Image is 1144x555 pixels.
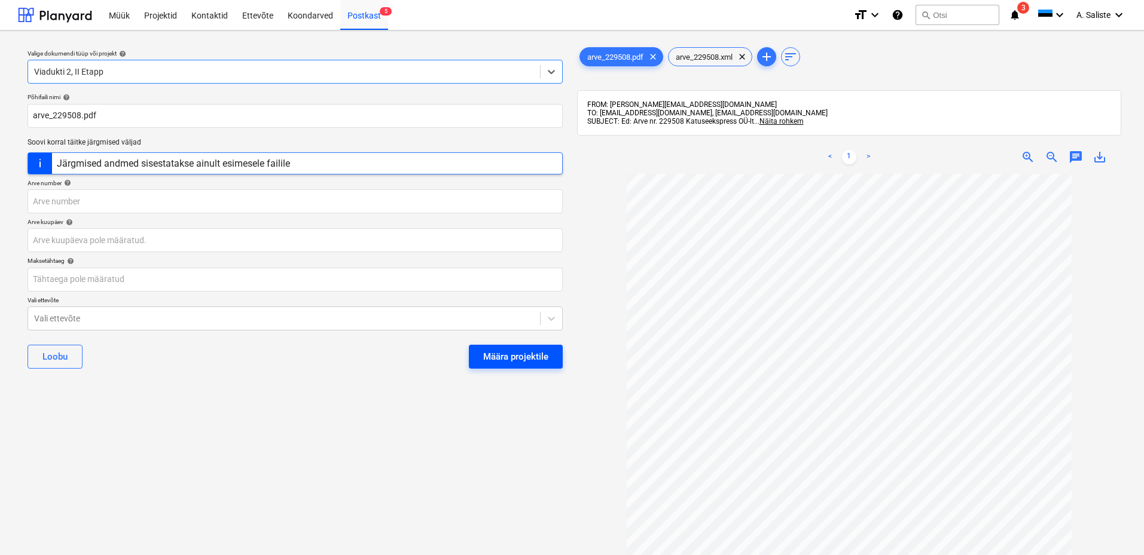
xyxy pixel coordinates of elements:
i: notifications [1009,8,1021,22]
a: Next page [861,150,875,164]
span: A. Saliste [1076,10,1111,20]
span: arve_229508.xml [669,53,740,62]
button: Loobu [28,345,83,369]
span: help [63,219,73,226]
i: keyboard_arrow_down [1053,8,1067,22]
button: Määra projektile [469,345,563,369]
div: Valige dokumendi tüüp või projekt [28,50,563,57]
span: help [117,50,126,57]
input: Põhifaili nimi [28,104,563,128]
div: Määra projektile [483,349,548,364]
input: Arve number [28,189,563,213]
span: zoom_in [1021,150,1035,164]
span: help [60,94,70,101]
p: Soovi korral täitke järgmised väljad [28,137,563,148]
span: chat [1069,150,1083,164]
div: Loobu [42,349,68,364]
div: Arve kuupäev [28,218,563,226]
a: Previous page [823,150,837,164]
div: arve_229508.xml [668,47,752,66]
span: Näita rohkem [759,117,804,125]
span: save_alt [1093,150,1107,164]
div: Järgmised andmed sisestatakse ainult esimesele failile [57,158,290,169]
span: ... [754,117,804,125]
i: Abikeskus [892,8,904,22]
div: Maksetähtaeg [28,257,563,265]
input: Arve kuupäeva pole määratud. [28,228,563,252]
span: help [62,179,71,186]
iframe: Chat Widget [1084,498,1144,555]
span: sort [783,50,798,64]
span: SUBJECT: Ed: Arve nr. 229508 Katuseekspress OÜ-lt [587,117,754,125]
span: search [921,10,931,20]
div: arve_229508.pdf [579,47,663,66]
i: keyboard_arrow_down [1112,8,1126,22]
span: FROM: [PERSON_NAME][EMAIL_ADDRESS][DOMAIN_NAME] [587,100,777,109]
button: Otsi [916,5,999,25]
span: help [65,257,74,265]
span: clear [646,50,660,64]
span: TO: [EMAIL_ADDRESS][DOMAIN_NAME], [EMAIL_ADDRESS][DOMAIN_NAME] [587,109,828,117]
span: clear [735,50,749,64]
p: Vali ettevõte [28,296,563,306]
span: arve_229508.pdf [580,53,651,62]
span: add [759,50,774,64]
span: 3 [1017,2,1029,14]
i: keyboard_arrow_down [868,8,882,22]
div: Põhifaili nimi [28,93,563,101]
input: Tähtaega pole määratud [28,268,563,292]
a: Page 1 is your current page [842,150,856,164]
span: zoom_out [1045,150,1059,164]
i: format_size [853,8,868,22]
span: 5 [380,7,392,16]
div: Arve number [28,179,563,187]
